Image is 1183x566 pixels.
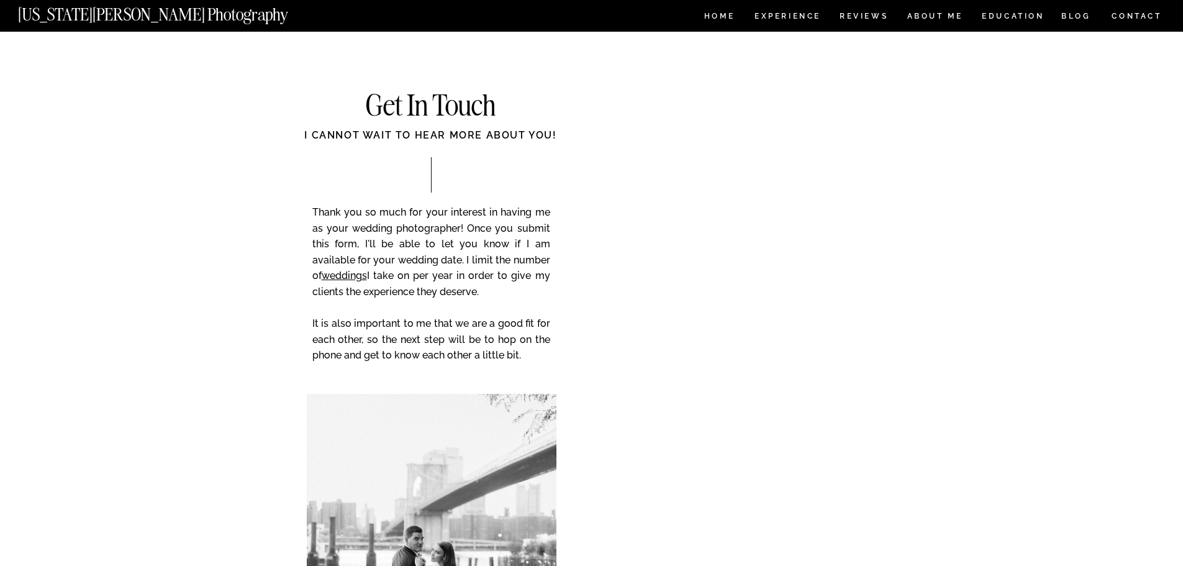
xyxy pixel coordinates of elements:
a: REVIEWS [840,12,886,23]
a: BLOG [1061,12,1091,23]
a: ABOUT ME [907,12,963,23]
a: CONTACT [1111,9,1163,23]
a: HOME [702,12,737,23]
a: Experience [755,12,820,23]
a: EDUCATION [981,12,1046,23]
a: [US_STATE][PERSON_NAME] Photography [18,6,330,17]
p: Thank you so much for your interest in having me as your wedding photographer! Once you submit th... [312,204,550,381]
h2: Get In Touch [306,91,556,122]
a: weddings [322,270,367,281]
div: I cannot wait to hear more about you! [256,128,605,157]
